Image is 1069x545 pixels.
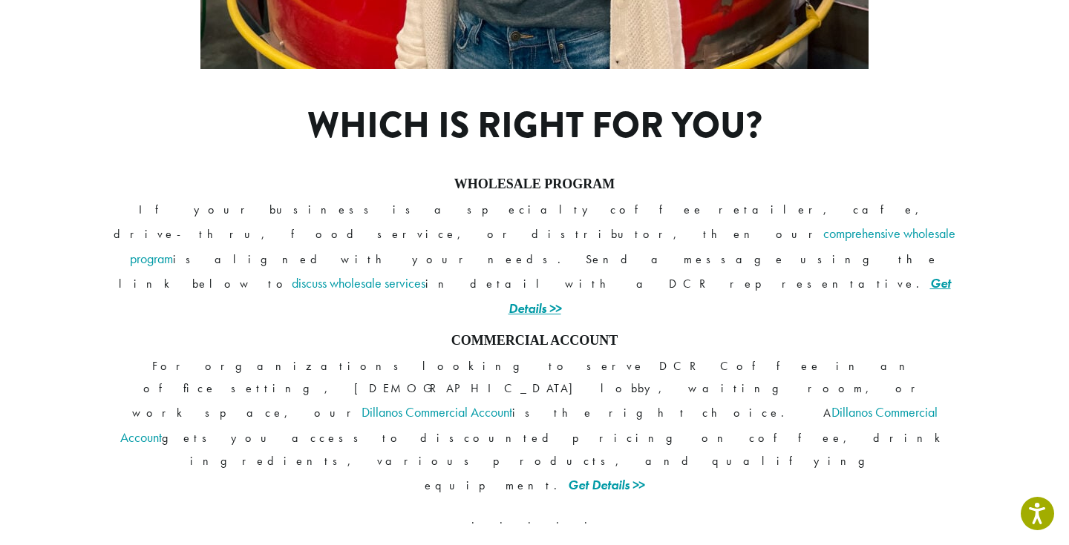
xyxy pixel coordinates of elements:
p: For organizations looking to serve DCR Coffee in an office setting, [DEMOGRAPHIC_DATA] lobby, wai... [111,355,958,498]
a: Get Details >> [568,476,644,493]
a: Dillanos Commercial Account [362,403,512,420]
p: If your business is a specialty coffee retailer, cafe, drive-thru, food service, or distributor, ... [111,199,958,321]
a: discuss wholesale services [292,274,425,291]
h4: COMMERCIAL ACCOUNT [111,333,958,349]
a: Get Details >> [509,274,951,317]
p: . . . . . [111,509,958,531]
a: Dillanos Commercial Account [120,403,938,446]
h4: WHOLESALE PROGRAM [111,176,958,193]
a: comprehensive wholesale program [130,225,955,267]
h1: Which is right for you? [218,105,852,148]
